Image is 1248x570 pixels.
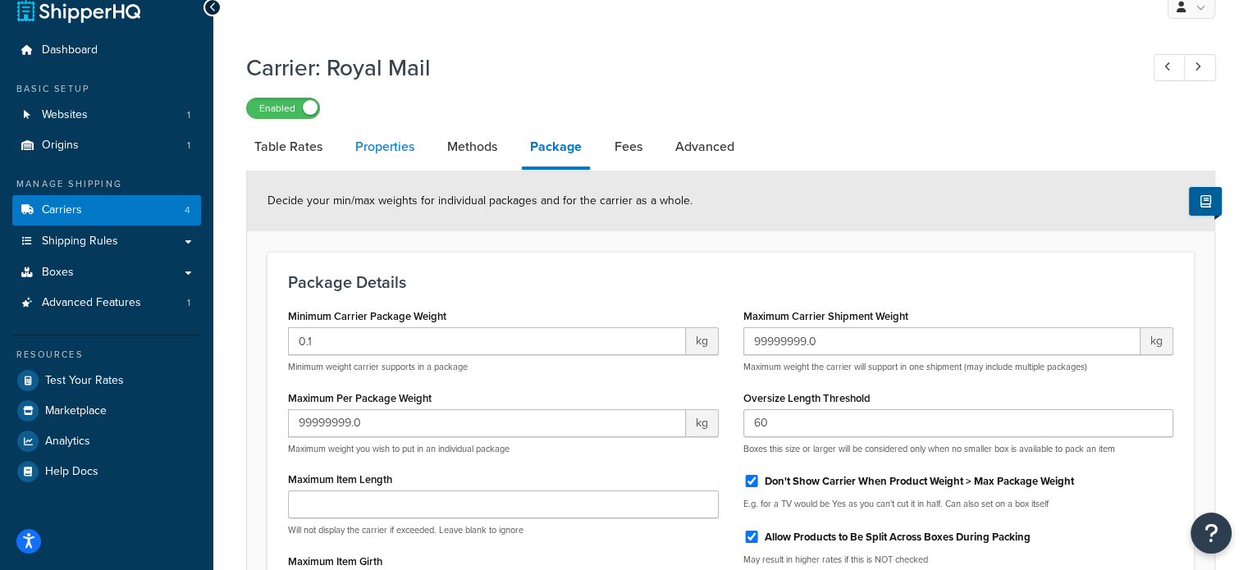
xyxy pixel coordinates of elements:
[765,530,1031,545] label: Allow Products to Be Split Across Boxes During Packing
[12,130,201,161] li: Origins
[743,392,871,404] label: Oversize Length Threshold
[522,127,590,170] a: Package
[12,288,201,318] a: Advanced Features1
[743,498,1174,510] p: E.g. for a TV would be Yes as you can't cut it in half. Can also set on a box itself
[45,435,90,449] span: Analytics
[439,127,505,166] a: Methods
[288,392,432,404] label: Maximum Per Package Weight
[743,310,908,322] label: Maximum Carrier Shipment Weight
[42,235,118,249] span: Shipping Rules
[45,465,98,479] span: Help Docs
[765,474,1074,489] label: Don't Show Carrier When Product Weight > Max Package Weight
[1189,187,1222,216] button: Show Help Docs
[247,98,319,118] label: Enabled
[246,127,331,166] a: Table Rates
[12,288,201,318] li: Advanced Features
[288,273,1173,291] h3: Package Details
[686,327,719,355] span: kg
[12,226,201,257] a: Shipping Rules
[42,266,74,280] span: Boxes
[1184,54,1216,81] a: Next Record
[12,426,201,456] a: Analytics
[743,443,1174,455] p: Boxes this size or larger will be considered only when no smaller box is available to pack an item
[606,127,651,166] a: Fees
[12,348,201,362] div: Resources
[12,366,201,395] a: Test Your Rates
[12,82,201,96] div: Basic Setup
[12,195,201,226] a: Carriers4
[42,139,79,153] span: Origins
[45,374,124,388] span: Test Your Rates
[347,127,423,166] a: Properties
[185,203,190,217] span: 4
[42,43,98,57] span: Dashboard
[743,361,1174,373] p: Maximum weight the carrier will support in one shipment (may include multiple packages)
[187,108,190,122] span: 1
[12,35,201,66] a: Dashboard
[288,555,382,568] label: Maximum Item Girth
[288,443,719,455] p: Maximum weight you wish to put in an individual package
[1154,54,1186,81] a: Previous Record
[288,473,392,486] label: Maximum Item Length
[12,177,201,191] div: Manage Shipping
[12,457,201,486] a: Help Docs
[1141,327,1173,355] span: kg
[42,203,82,217] span: Carriers
[187,296,190,310] span: 1
[12,100,201,130] a: Websites1
[267,192,693,209] span: Decide your min/max weights for individual packages and for the carrier as a whole.
[45,404,107,418] span: Marketplace
[42,108,88,122] span: Websites
[187,139,190,153] span: 1
[12,130,201,161] a: Origins1
[246,52,1123,84] h1: Carrier: Royal Mail
[42,296,141,310] span: Advanced Features
[12,100,201,130] li: Websites
[288,310,446,322] label: Minimum Carrier Package Weight
[288,361,719,373] p: Minimum weight carrier supports in a package
[12,195,201,226] li: Carriers
[743,554,1174,566] p: May result in higher rates if this is NOT checked
[12,258,201,288] a: Boxes
[12,396,201,426] a: Marketplace
[667,127,743,166] a: Advanced
[1191,513,1232,554] button: Open Resource Center
[686,409,719,437] span: kg
[288,524,719,536] p: Will not display the carrier if exceeded. Leave blank to ignore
